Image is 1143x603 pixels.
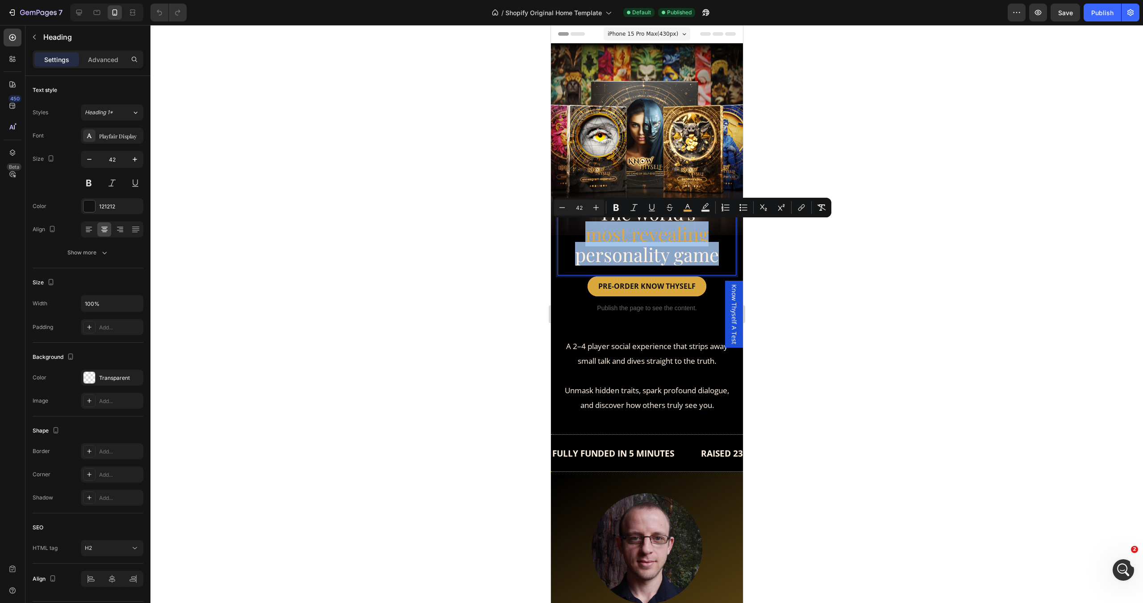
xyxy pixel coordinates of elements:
[33,351,76,363] div: Background
[8,95,21,102] div: 450
[33,202,46,210] div: Color
[33,397,48,405] div: Image
[99,374,141,382] div: Transparent
[33,447,50,455] div: Border
[99,494,141,502] div: Add...
[33,323,53,331] div: Padding
[33,470,50,478] div: Corner
[41,468,151,579] img: gempages_570969583515600096-780fdba0-f8a4-40fa-9368-aef0e2412fe5.png
[1084,4,1121,21] button: Publish
[1131,546,1138,553] span: 2
[1113,559,1134,581] iframe: Intercom live chat
[33,299,47,308] div: Width
[88,55,118,64] p: Advanced
[99,132,141,140] div: Playfair Display
[551,25,743,603] iframe: Design area
[632,8,651,17] span: Default
[1058,9,1073,17] span: Save
[150,4,187,21] div: Undo/Redo
[85,108,113,116] span: Heading 1*
[43,32,140,42] p: Heading
[150,423,270,434] span: RAISED 2300% OF KS TARGET
[99,324,141,332] div: Add...
[99,397,141,405] div: Add...
[33,153,56,165] div: Size
[33,132,44,140] div: Font
[4,4,67,21] button: 7
[33,524,43,532] div: SEO
[33,573,58,585] div: Align
[33,374,46,382] div: Color
[81,295,143,312] input: Auto
[1091,8,1114,17] div: Publish
[552,198,831,217] div: Editor contextual toolbar
[667,8,692,17] span: Published
[33,86,57,94] div: Text style
[33,425,61,437] div: Shape
[99,203,141,211] div: 121212
[85,545,92,551] span: H2
[33,224,58,236] div: Align
[33,494,53,502] div: Shadow
[33,544,58,552] div: HTML tag
[505,8,602,17] span: Shopify Original Home Template
[81,104,143,121] button: Heading 1*
[58,7,63,18] p: 7
[99,471,141,479] div: Add...
[67,248,109,257] div: Show more
[1051,4,1080,21] button: Save
[99,448,141,456] div: Add...
[33,108,48,116] div: Styles
[7,163,21,171] div: Beta
[33,245,143,261] button: Show more
[44,55,69,64] p: Settings
[81,540,143,556] button: H2
[33,277,56,289] div: Size
[501,8,504,17] span: /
